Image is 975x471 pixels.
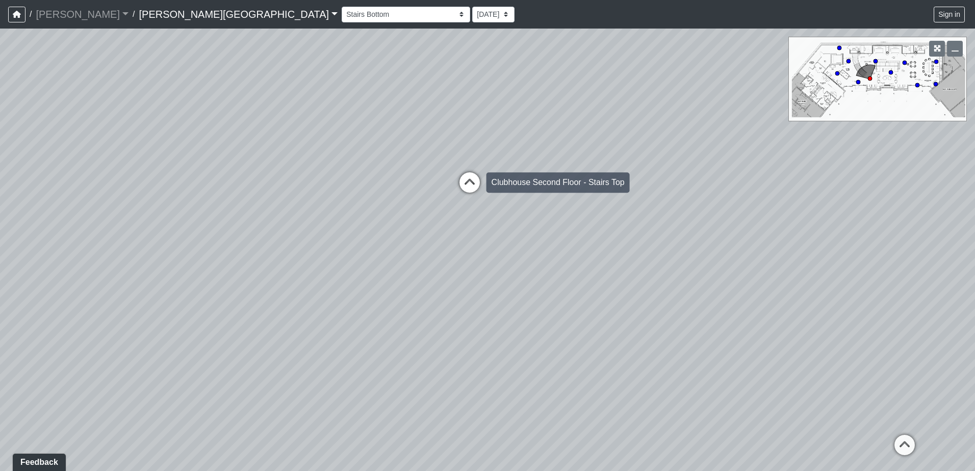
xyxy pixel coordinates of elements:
div: Clubhouse Second Floor - Stairs Top [486,172,630,193]
span: / [25,4,36,24]
a: [PERSON_NAME][GEOGRAPHIC_DATA] [139,4,338,24]
button: Sign in [934,7,965,22]
span: / [129,4,139,24]
iframe: Ybug feedback widget [8,451,68,471]
a: [PERSON_NAME] [36,4,129,24]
